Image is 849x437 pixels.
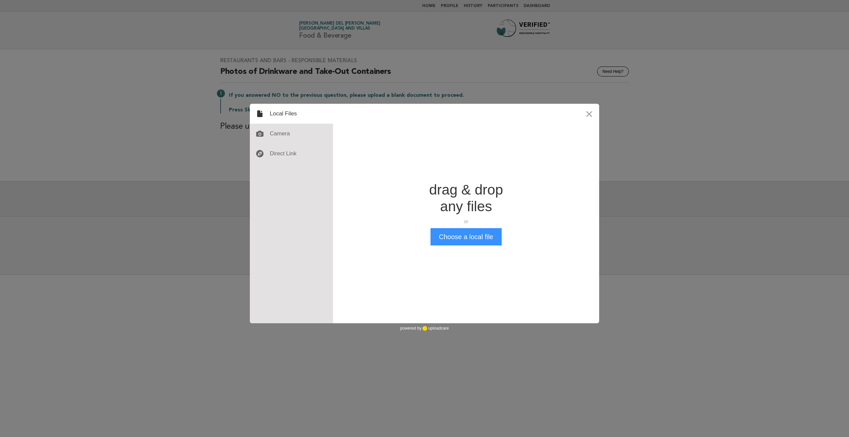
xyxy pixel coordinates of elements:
div: drag & drop any files [429,182,503,215]
div: Camera [250,124,333,144]
div: Local Files [250,104,333,124]
div: powered by [400,323,449,333]
div: or [429,218,503,225]
div: Direct Link [250,144,333,164]
button: Close [579,104,599,124]
a: uploadcare [422,326,449,331]
button: Choose a local file [430,228,501,245]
